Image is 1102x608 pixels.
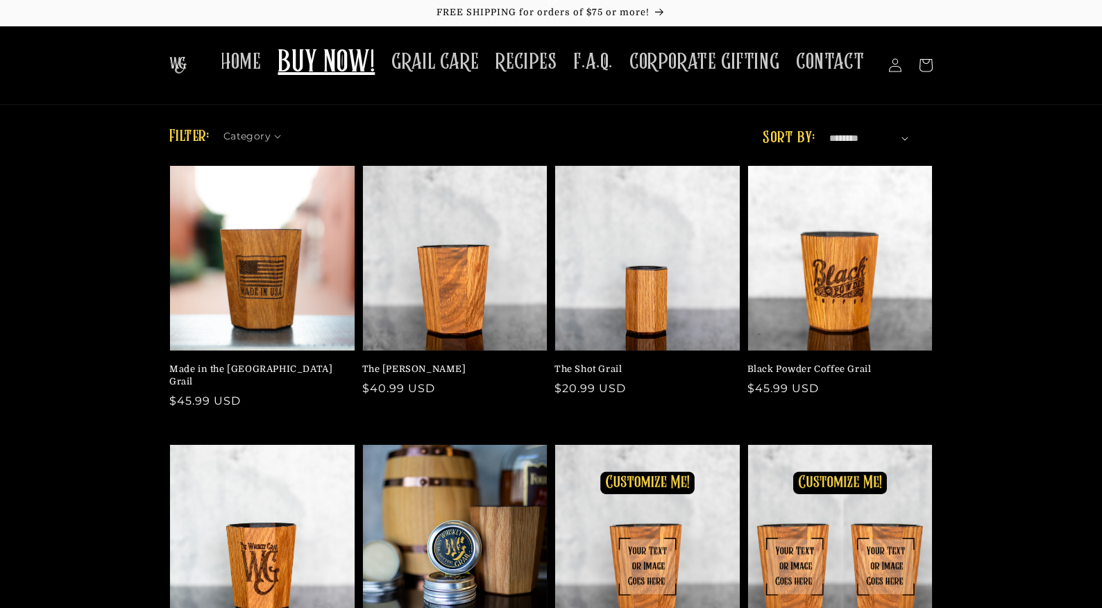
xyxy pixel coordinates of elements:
a: HOME [212,40,269,84]
span: CONTACT [796,49,864,76]
a: Black Powder Coffee Grail [747,363,925,375]
a: BUY NOW! [269,36,383,91]
p: FREE SHIPPING for orders of $75 or more! [14,7,1088,19]
a: The [PERSON_NAME] [362,363,540,375]
a: RECIPES [487,40,565,84]
a: F.A.Q. [565,40,621,84]
span: F.A.Q. [573,49,613,76]
span: CORPORATE GIFTING [629,49,779,76]
summary: Category [223,126,290,140]
a: CORPORATE GIFTING [621,40,788,84]
span: GRAIL CARE [391,49,479,76]
span: HOME [221,49,261,76]
span: RECIPES [495,49,557,76]
h2: Filter: [169,124,210,149]
span: Category [223,129,271,144]
a: CONTACT [788,40,872,84]
label: Sort by: [763,130,815,146]
img: The Whiskey Grail [169,57,187,74]
a: The Shot Grail [554,363,732,375]
span: BUY NOW! [278,44,375,83]
a: Made in the [GEOGRAPHIC_DATA] Grail [169,363,347,388]
a: GRAIL CARE [383,40,487,84]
